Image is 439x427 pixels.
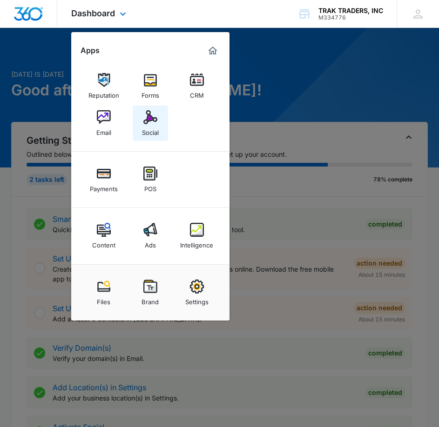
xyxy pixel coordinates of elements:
a: Ads [133,218,168,254]
a: Social [133,106,168,141]
div: account name [318,7,383,14]
h2: Apps [81,46,100,55]
div: Social [142,124,159,136]
div: Settings [185,294,209,306]
a: Payments [86,162,122,197]
div: account id [318,14,383,21]
div: POS [144,180,156,193]
div: CRM [190,87,204,99]
div: Ads [145,237,156,249]
a: Files [86,275,122,310]
span: Dashboard [71,8,115,18]
div: Reputation [88,87,119,99]
div: Forms [142,87,159,99]
div: Email [96,124,111,136]
a: Email [86,106,122,141]
div: Content [92,237,115,249]
div: Payments [90,180,118,193]
a: Intelligence [179,218,215,254]
a: Brand [133,275,168,310]
a: CRM [179,68,215,104]
div: Files [97,294,110,306]
div: Intelligence [180,237,213,249]
a: Forms [133,68,168,104]
div: Brand [142,294,159,306]
a: Marketing 360® Dashboard [205,43,220,58]
a: POS [133,162,168,197]
a: Content [86,218,122,254]
a: Reputation [86,68,122,104]
a: Settings [179,275,215,310]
